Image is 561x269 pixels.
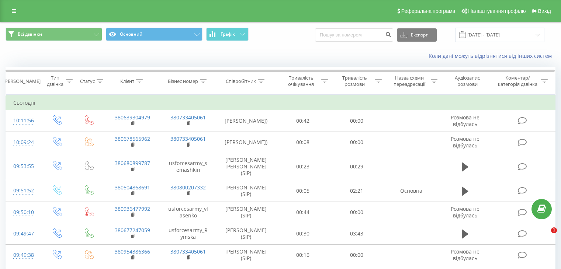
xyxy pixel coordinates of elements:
[46,75,64,87] div: Тип дзвінка
[13,135,33,150] div: 10:09:24
[536,227,554,245] iframe: Intercom live chat
[330,202,383,223] td: 00:00
[13,205,33,220] div: 09:50:10
[276,202,330,223] td: 00:44
[276,180,330,202] td: 00:05
[397,28,437,42] button: Експорт
[115,160,150,167] a: 380680899787
[6,28,102,41] button: Всі дзвінки
[276,132,330,153] td: 00:08
[120,78,134,84] div: Клієнт
[226,78,256,84] div: Співробітник
[160,223,216,244] td: usforcesarmy_Rymska
[216,223,276,244] td: [PERSON_NAME] (SIP)
[168,78,198,84] div: Бізнес номер
[106,28,202,41] button: Основний
[115,248,150,255] a: 380954386366
[451,248,479,262] span: Розмова не відбулась
[80,78,95,84] div: Статус
[206,28,249,41] button: Графік
[216,153,276,180] td: [PERSON_NAME] [PERSON_NAME] (SIP)
[170,135,206,142] a: 380733405061
[216,244,276,266] td: [PERSON_NAME] (SIP)
[115,114,150,121] a: 380639304979
[336,75,373,87] div: Тривалість розмови
[538,8,551,14] span: Вихід
[276,153,330,180] td: 00:23
[446,75,489,87] div: Аудіозапис розмови
[3,78,41,84] div: [PERSON_NAME]
[13,227,33,241] div: 09:49:47
[451,114,479,127] span: Розмова не відбулась
[216,180,276,202] td: [PERSON_NAME] (SIP)
[13,248,33,262] div: 09:49:38
[451,135,479,149] span: Розмова не відбулась
[115,135,150,142] a: 380678565962
[216,110,276,132] td: [PERSON_NAME])
[330,153,383,180] td: 00:29
[496,75,539,87] div: Коментар/категорія дзвінка
[276,223,330,244] td: 00:30
[170,248,206,255] a: 380733405061
[115,227,150,234] a: 380677247059
[216,132,276,153] td: [PERSON_NAME])
[276,110,330,132] td: 00:42
[160,153,216,180] td: usforcesarmy_semashkin
[429,52,555,59] a: Коли дані можуть відрізнятися вiд інших систем
[276,244,330,266] td: 00:16
[160,202,216,223] td: usforcesarmy_vlasenko
[468,8,526,14] span: Налаштування профілю
[330,110,383,132] td: 00:00
[330,132,383,153] td: 00:00
[170,184,206,191] a: 380800207332
[551,227,557,233] span: 1
[216,202,276,223] td: [PERSON_NAME] (SIP)
[13,113,33,128] div: 10:11:56
[6,95,555,110] td: Сьогодні
[115,205,150,212] a: 380936477992
[115,184,150,191] a: 380504868691
[13,184,33,198] div: 09:51:52
[401,8,456,14] span: Реферальна програма
[283,75,320,87] div: Тривалість очікування
[221,32,235,37] span: Графік
[13,159,33,174] div: 09:53:55
[18,31,42,37] span: Всі дзвінки
[451,205,479,219] span: Розмова не відбулась
[330,180,383,202] td: 02:21
[170,114,206,121] a: 380733405061
[315,28,393,42] input: Пошук за номером
[383,180,439,202] td: Основна
[390,75,429,87] div: Назва схеми переадресації
[330,223,383,244] td: 03:43
[330,244,383,266] td: 00:00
